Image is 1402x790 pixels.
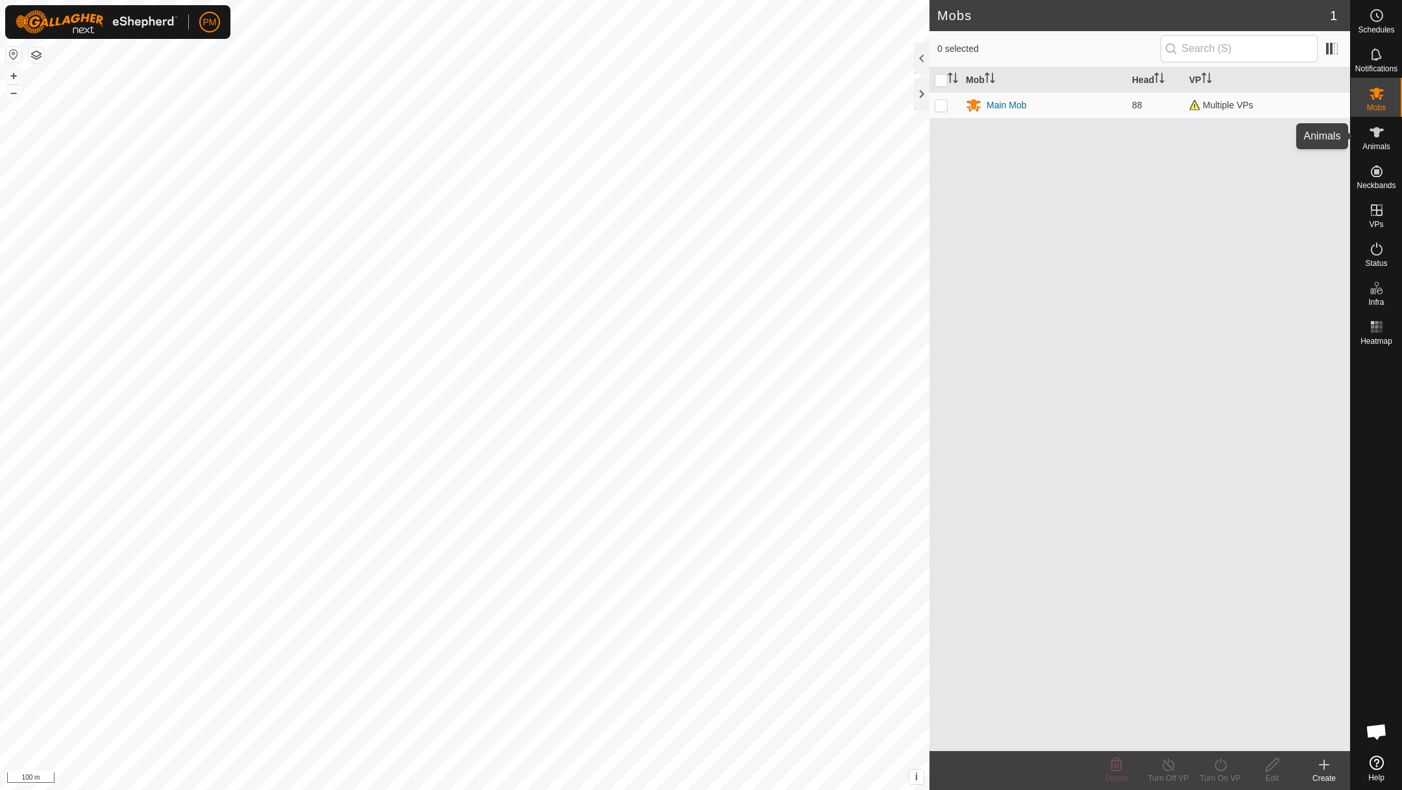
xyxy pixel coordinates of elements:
p-sorticon: Activate to sort [1154,75,1164,85]
th: Head [1127,67,1184,93]
span: 1 [1330,6,1337,25]
span: 88 [1132,100,1142,110]
span: Animals [1362,143,1390,150]
input: Search (S) [1161,35,1318,62]
h2: Mobs [937,8,1330,23]
a: Contact Us [478,773,516,785]
button: i [909,770,924,784]
a: Help [1351,750,1402,787]
a: Open chat [1357,712,1396,751]
span: Infra [1368,298,1384,306]
th: Mob [961,67,1127,93]
th: VP [1184,67,1350,93]
span: Schedules [1358,26,1394,34]
span: i [915,771,918,782]
span: Neckbands [1357,182,1396,189]
button: – [6,85,21,101]
img: Gallagher Logo [16,10,178,34]
button: Map Layers [29,47,44,63]
div: Turn On VP [1194,772,1246,784]
p-sorticon: Activate to sort [985,75,995,85]
span: Delete [1105,774,1128,783]
span: Notifications [1355,65,1397,73]
p-sorticon: Activate to sort [1201,75,1212,85]
span: VPs [1369,221,1383,228]
span: Heatmap [1360,337,1392,345]
span: PM [203,16,217,29]
button: + [6,68,21,84]
div: Edit [1246,772,1298,784]
button: Reset Map [6,47,21,62]
span: Status [1365,259,1387,267]
span: Multiple VPs [1189,100,1253,110]
a: Privacy Policy [413,773,462,785]
div: Turn Off VP [1142,772,1194,784]
p-sorticon: Activate to sort [948,75,958,85]
span: Help [1368,774,1384,782]
span: 0 selected [937,42,1161,56]
div: Main Mob [987,99,1026,112]
span: Mobs [1367,104,1386,112]
div: Create [1298,772,1350,784]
